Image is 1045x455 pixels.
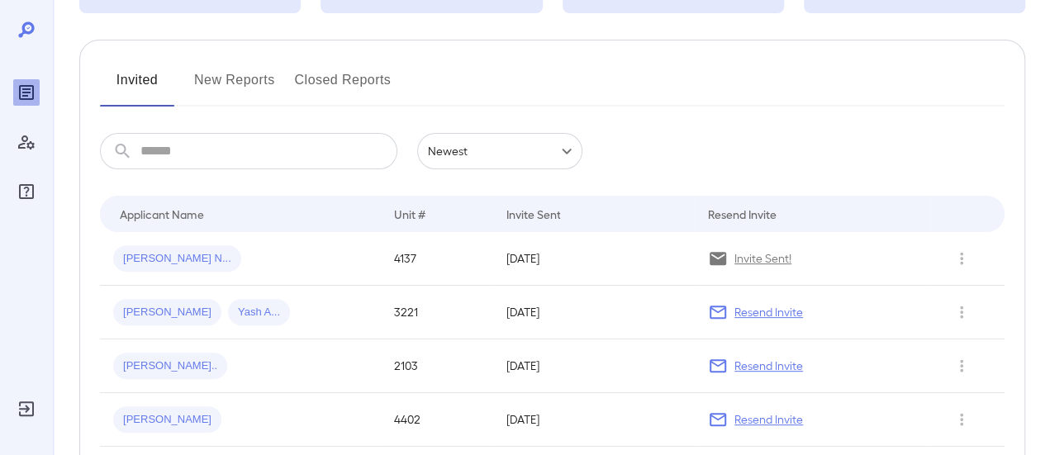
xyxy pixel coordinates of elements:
p: Resend Invite [734,304,803,320]
button: Row Actions [948,353,975,379]
td: 3221 [381,286,493,339]
button: New Reports [194,67,275,107]
td: 4402 [381,393,493,447]
div: Reports [13,79,40,106]
p: Resend Invite [734,411,803,428]
td: [DATE] [492,393,695,447]
button: Row Actions [948,406,975,433]
div: Invite Sent [506,204,560,224]
td: [DATE] [492,232,695,286]
td: 4137 [381,232,493,286]
span: [PERSON_NAME] [113,305,221,320]
div: FAQ [13,178,40,205]
span: [PERSON_NAME] [113,412,221,428]
div: Resend Invite [708,204,777,224]
button: Invited [100,67,174,107]
div: Unit # [394,204,425,224]
button: Row Actions [948,245,975,272]
div: Log Out [13,396,40,422]
button: Closed Reports [295,67,392,107]
td: [DATE] [492,286,695,339]
p: Invite Sent! [734,250,791,267]
span: [PERSON_NAME] N... [113,251,241,267]
span: [PERSON_NAME].. [113,358,227,374]
div: Newest [417,133,582,169]
td: [DATE] [492,339,695,393]
p: Resend Invite [734,358,803,374]
span: Yash A... [228,305,290,320]
button: Row Actions [948,299,975,325]
div: Manage Users [13,129,40,155]
td: 2103 [381,339,493,393]
div: Applicant Name [120,204,204,224]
